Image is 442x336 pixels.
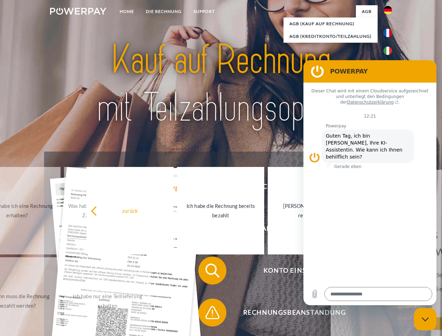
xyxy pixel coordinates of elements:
[67,34,375,134] img: title-powerpay_de.svg
[50,8,106,15] img: logo-powerpay-white.svg
[303,60,436,305] iframe: Messaging-Fenster
[283,17,378,30] a: AGB (Kauf auf Rechnung)
[188,5,221,18] a: SUPPORT
[356,5,378,18] a: agb
[272,201,351,220] div: [PERSON_NAME] wurde retourniert
[198,257,380,285] button: Konto einsehen
[204,304,221,321] img: qb_warning.svg
[414,308,436,330] iframe: Schaltfläche zum Öffnen des Messaging-Fensters; Konversation läuft
[384,6,392,14] img: de
[204,262,221,279] img: qb_search.svg
[384,29,392,37] img: fr
[283,30,378,43] a: AGB (Kreditkonto/Teilzahlung)
[209,299,380,327] span: Rechnungsbeanstandung
[68,201,147,220] div: Was habe ich noch offen, ist meine Zahlung eingegangen?
[384,47,392,55] img: it
[140,5,188,18] a: DIE RECHNUNG
[181,201,260,220] div: Ich habe die Rechnung bereits bezahlt
[114,5,140,18] a: Home
[68,292,147,310] div: Ich habe nur eine Teillieferung erhalten
[64,167,151,254] a: Was habe ich noch offen, ist meine Zahlung eingegangen?
[91,206,169,215] div: zurück
[209,257,380,285] span: Konto einsehen
[198,299,380,327] button: Rechnungsbeanstandung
